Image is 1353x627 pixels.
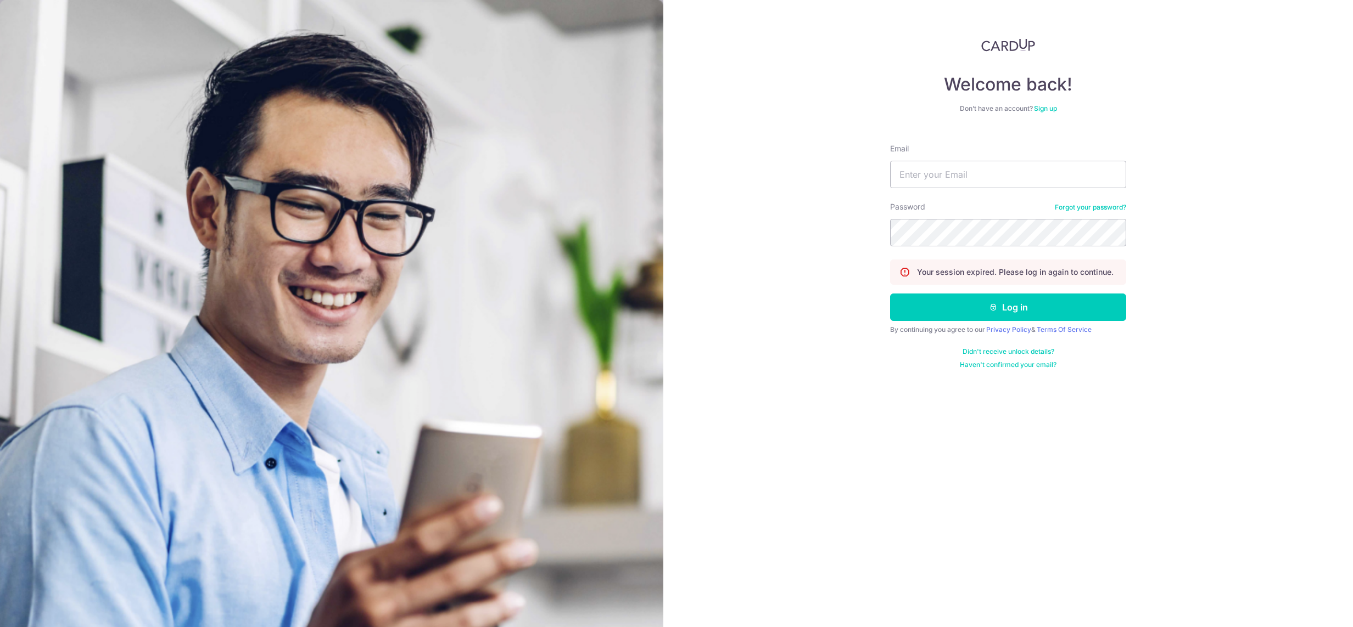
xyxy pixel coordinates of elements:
input: Enter your Email [890,161,1126,188]
button: Log in [890,293,1126,321]
a: Terms Of Service [1037,325,1092,334]
a: Didn't receive unlock details? [963,347,1054,356]
div: Don’t have an account? [890,104,1126,113]
p: Your session expired. Please log in again to continue. [917,267,1114,278]
a: Privacy Policy [986,325,1031,334]
label: Email [890,143,909,154]
div: By continuing you agree to our & [890,325,1126,334]
label: Password [890,201,925,212]
h4: Welcome back! [890,74,1126,95]
a: Sign up [1034,104,1057,112]
a: Forgot your password? [1055,203,1126,212]
img: CardUp Logo [981,38,1035,52]
a: Haven't confirmed your email? [960,360,1056,369]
